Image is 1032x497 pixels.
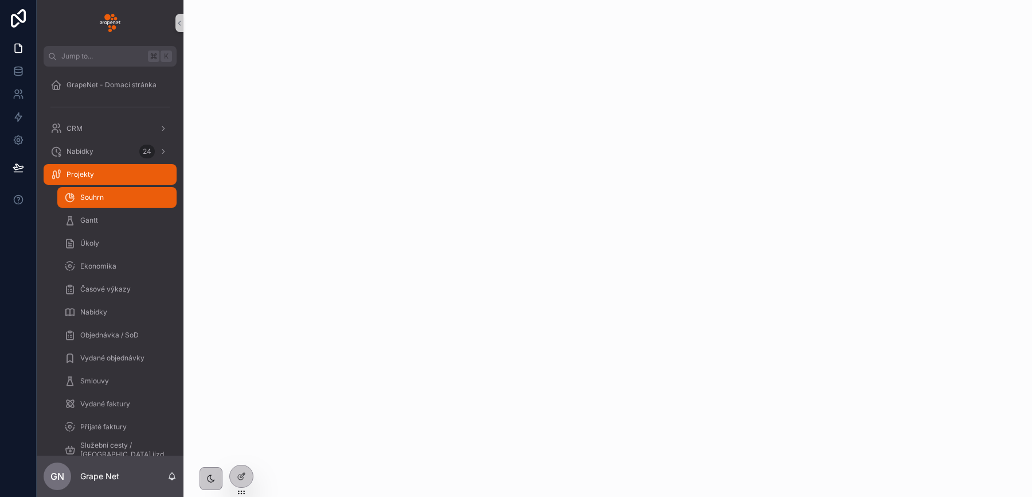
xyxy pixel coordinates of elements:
[67,124,83,133] span: CRM
[44,164,177,185] a: Projekty
[80,216,98,225] span: Gantt
[44,118,177,139] a: CRM
[139,145,155,158] div: 24
[100,14,120,32] img: App logo
[67,147,93,156] span: Nabídky
[80,331,139,340] span: Objednávka / SoD
[80,422,127,432] span: Přijaté faktury
[50,469,64,483] span: GN
[80,376,109,386] span: Smlouvy
[80,308,107,317] span: Nabídky
[61,52,143,61] span: Jump to...
[44,46,177,67] button: Jump to...K
[57,371,177,391] a: Smlouvy
[57,302,177,323] a: Nabídky
[80,239,99,248] span: Úkoly
[37,67,183,456] div: scrollable content
[57,210,177,231] a: Gantt
[57,233,177,254] a: Úkoly
[80,441,165,459] span: Služební cesty / [GEOGRAPHIC_DATA] jízd
[67,80,157,90] span: GrapeNet - Domací stránka
[57,348,177,368] a: Vydané objednávky
[80,285,131,294] span: Časové výkazy
[44,75,177,95] a: GrapeNet - Domací stránka
[57,256,177,277] a: Ekonomika
[57,279,177,300] a: Časové výkazy
[80,399,130,409] span: Vydané faktury
[57,325,177,345] a: Objednávka / SoD
[80,471,119,482] p: Grape Net
[57,417,177,437] a: Přijaté faktury
[80,354,144,363] span: Vydané objednávky
[44,141,177,162] a: Nabídky24
[80,193,104,202] span: Souhrn
[57,394,177,414] a: Vydané faktury
[162,52,171,61] span: K
[67,170,94,179] span: Projekty
[80,262,116,271] span: Ekonomika
[57,187,177,208] a: Souhrn
[57,440,177,460] a: Služební cesty / [GEOGRAPHIC_DATA] jízd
